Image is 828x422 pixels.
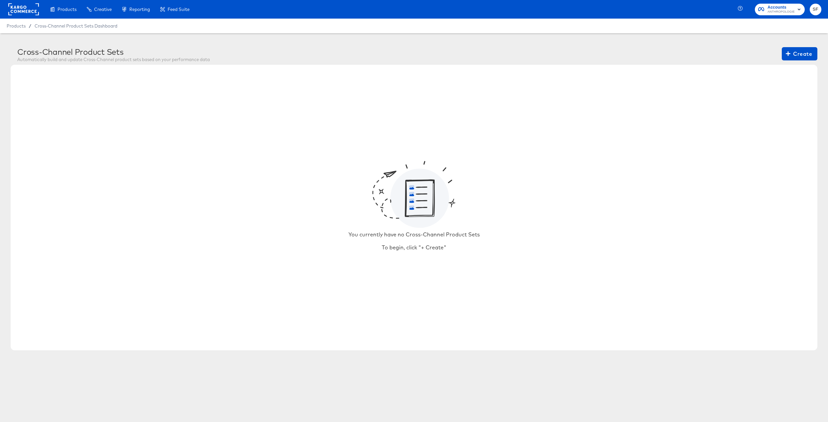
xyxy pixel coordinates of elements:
span: Accounts [767,4,795,11]
button: AccountsANTHROPOLOGIE [755,4,805,15]
span: Reporting [129,7,150,12]
div: Automatically build and update Cross-Channel product sets based on your performance data [17,56,210,63]
span: Products [7,23,26,29]
div: Cross-Channel Product Sets [17,47,210,56]
span: SF [812,6,819,13]
a: Cross-Channel Product Sets Dashboard [35,23,117,29]
span: Creative [94,7,112,12]
span: / [26,23,35,29]
span: Create [787,49,812,58]
span: ANTHROPOLOGIE [767,9,795,15]
div: To begin, click "+ Create" [379,241,449,254]
span: Products [58,7,76,12]
button: SF [810,4,821,15]
span: Feed Suite [168,7,190,12]
div: You currently have no Cross-Channel Product Sets [346,228,483,241]
button: Create [782,47,817,60]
